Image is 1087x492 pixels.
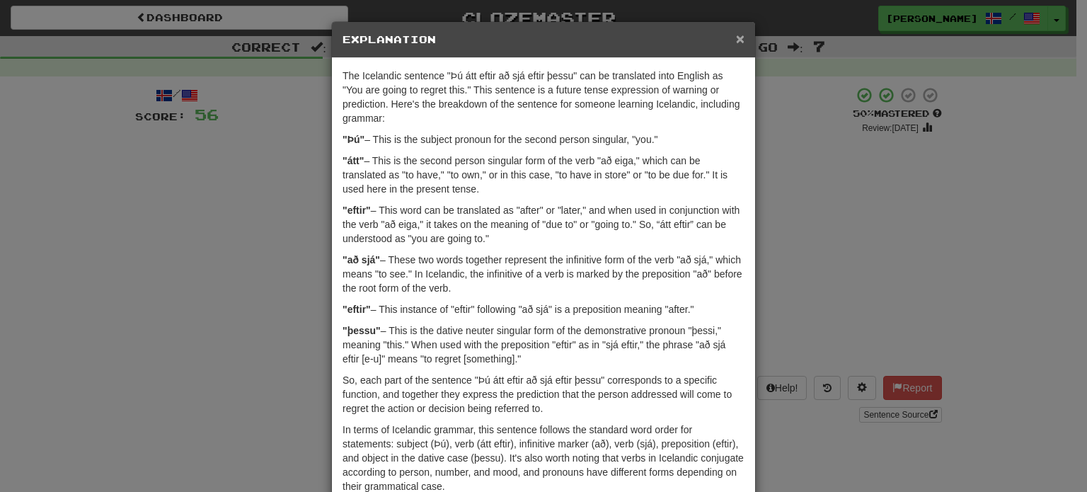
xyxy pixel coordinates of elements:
strong: "eftir" [343,205,371,216]
p: – This is the second person singular form of the verb "að eiga," which can be translated as "to h... [343,154,744,196]
button: Close [736,31,744,46]
strong: "að sjá" [343,254,380,265]
p: – This word can be translated as "after" or "later," and when used in conjunction with the verb "... [343,203,744,246]
strong: "átt" [343,155,364,166]
strong: "Þú" [343,134,364,145]
p: So, each part of the sentence "Þú átt eftir að sjá eftir þessu" corresponds to a specific functio... [343,373,744,416]
strong: "þessu" [343,325,381,336]
p: – This is the subject pronoun for the second person singular, "you." [343,132,744,147]
p: The Icelandic sentence "Þú átt eftir að sjá eftir þessu" can be translated into English as "You a... [343,69,744,125]
h5: Explanation [343,33,744,47]
p: – This instance of "eftir" following "að sjá" is a preposition meaning "after." [343,302,744,316]
p: – These two words together represent the infinitive form of the verb "að sjá," which means "to se... [343,253,744,295]
span: × [736,30,744,47]
strong: "eftir" [343,304,371,315]
p: – This is the dative neuter singular form of the demonstrative pronoun "þessi," meaning "this." W... [343,324,744,366]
